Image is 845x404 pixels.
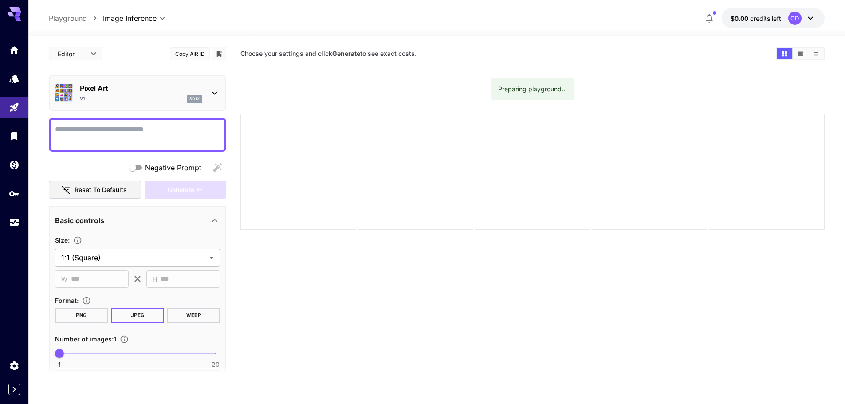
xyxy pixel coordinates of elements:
[9,360,20,371] div: Settings
[731,14,781,23] div: $0.00
[55,335,116,343] span: Number of images : 1
[793,48,808,59] button: Show media in video view
[55,297,79,304] span: Format :
[9,130,20,141] div: Library
[111,308,164,323] button: JPEG
[61,274,67,284] span: W
[722,8,825,28] button: $0.00CD
[61,252,206,263] span: 1:1 (Square)
[788,12,802,25] div: CD
[170,47,210,60] button: Copy AIR ID
[103,13,157,24] span: Image Inference
[145,162,201,173] span: Negative Prompt
[80,95,85,102] p: V1
[212,360,220,369] span: 20
[240,50,417,57] span: Choose your settings and click to see exact costs.
[9,188,20,199] div: API Keys
[79,296,94,305] button: Choose the file format for the output image.
[80,83,202,94] p: Pixel Art
[9,102,20,113] div: Playground
[49,13,87,24] a: Playground
[58,49,85,59] span: Editor
[777,48,792,59] button: Show media in grid view
[731,15,750,22] span: $0.00
[55,236,70,244] span: Size :
[55,79,220,106] div: Pixel ArtV1sd1x
[776,47,825,60] div: Show media in grid viewShow media in video viewShow media in list view
[55,210,220,231] div: Basic controls
[9,217,20,228] div: Usage
[49,13,103,24] nav: breadcrumb
[55,215,104,226] p: Basic controls
[116,335,132,344] button: Specify how many images to generate in a single request. Each image generation will be charged se...
[8,384,20,395] button: Expand sidebar
[167,308,220,323] button: WEBP
[332,50,360,57] b: Generate
[70,236,86,245] button: Adjust the dimensions of the generated image by specifying its width and height in pixels, or sel...
[49,181,141,199] button: Reset to defaults
[153,274,157,284] span: H
[9,44,20,55] div: Home
[750,15,781,22] span: credits left
[189,96,200,102] p: sd1x
[808,48,824,59] button: Show media in list view
[9,159,20,170] div: Wallet
[498,81,567,97] div: Preparing playground...
[215,48,223,59] button: Add to library
[55,308,108,323] button: PNG
[9,73,20,84] div: Models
